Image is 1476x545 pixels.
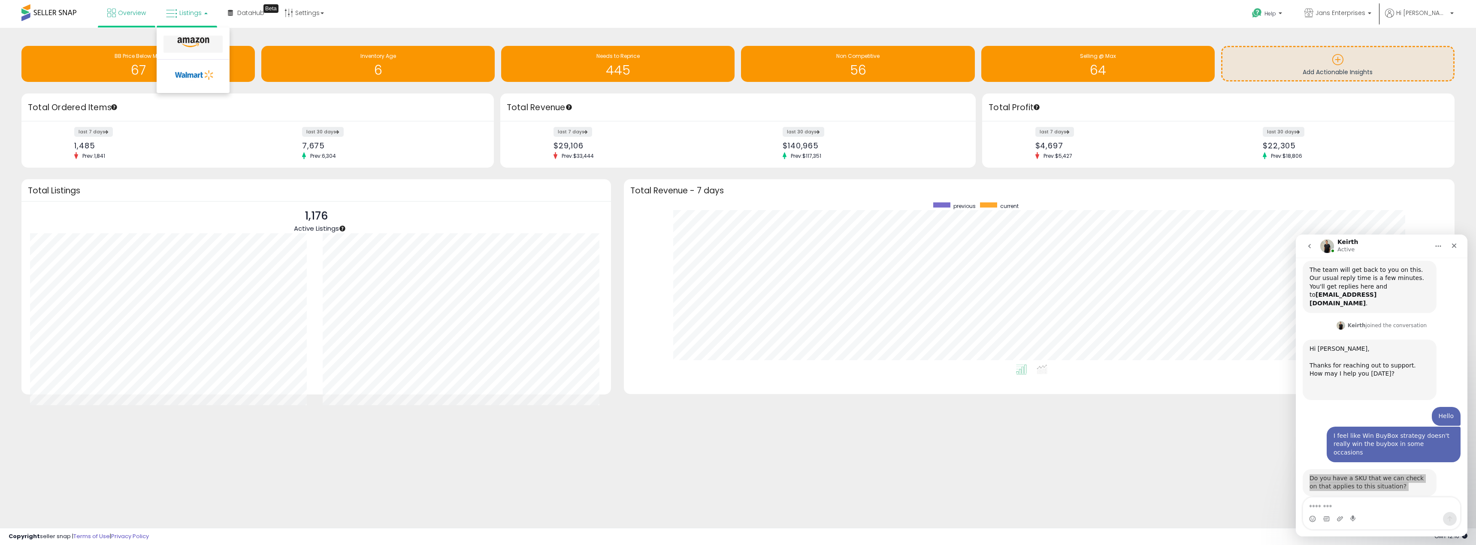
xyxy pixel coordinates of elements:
label: last 7 days [1035,127,1074,137]
a: Selling @ Max 64 [981,46,1215,82]
span: Prev: 1,841 [78,152,109,160]
div: Tooltip anchor [339,225,346,232]
a: Non Competitive 56 [741,46,974,82]
a: Add Actionable Insights [1222,47,1453,80]
div: Tooltip anchor [1033,103,1040,111]
span: Listings [179,9,202,17]
span: Jans Enterprises [1316,9,1365,17]
div: $22,305 [1263,141,1440,150]
div: 1,485 [74,141,251,150]
label: last 7 days [553,127,592,137]
p: 1,176 [294,208,339,224]
div: Tooltip anchor [110,103,118,111]
iframe: Intercom live chat [1296,235,1467,536]
div: $29,106 [553,141,732,150]
span: Prev: $5,427 [1039,152,1077,160]
div: Tooltip anchor [565,103,573,111]
h3: Total Profit [989,102,1448,114]
span: Active Listings [294,224,339,233]
span: Add Actionable Insights [1303,68,1373,76]
span: previous [953,202,976,210]
label: last 30 days [302,127,344,137]
div: $140,965 [783,141,961,150]
h1: 67 [26,63,251,77]
label: last 7 days [74,127,113,137]
h3: Total Revenue - 7 days [630,187,1448,194]
h1: 64 [986,63,1210,77]
span: Help [1264,10,1276,17]
i: Get Help [1252,8,1262,18]
span: Overview [118,9,146,17]
a: BB Price Below Min 67 [21,46,255,82]
span: current [1000,202,1019,210]
div: Tooltip anchor [263,4,278,13]
span: Inventory Age [360,52,396,60]
label: last 30 days [1263,127,1304,137]
h1: 6 [266,63,490,77]
label: last 30 days [783,127,824,137]
span: Prev: $18,806 [1267,152,1307,160]
span: Prev: 6,304 [306,152,340,160]
span: DataHub [237,9,264,17]
h1: 445 [505,63,730,77]
span: Selling @ Max [1080,52,1116,60]
div: 7,675 [302,141,479,150]
a: Inventory Age 6 [261,46,495,82]
span: BB Price Below Min [115,52,162,60]
a: Help [1245,1,1291,28]
span: Hi [PERSON_NAME] [1396,9,1448,17]
h3: Total Revenue [507,102,969,114]
h3: Total Ordered Items [28,102,487,114]
span: Non Competitive [836,52,880,60]
span: Prev: $117,351 [786,152,826,160]
div: $4,697 [1035,141,1212,150]
a: Needs to Reprice 445 [501,46,735,82]
h3: Total Listings [28,187,605,194]
span: Needs to Reprice [596,52,640,60]
h1: 56 [745,63,970,77]
a: Hi [PERSON_NAME] [1385,9,1454,28]
span: Prev: $33,444 [557,152,598,160]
